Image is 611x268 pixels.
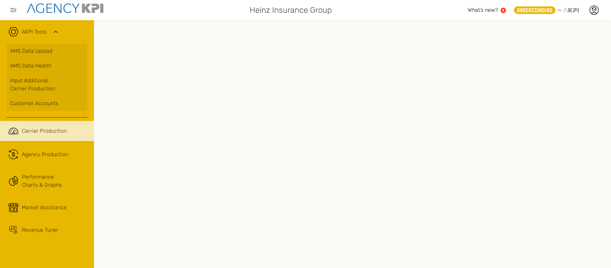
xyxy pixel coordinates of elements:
[27,3,103,13] img: agencykpi-logo-550x69-2d9e3fa8.png
[501,8,506,13] a: 5
[22,226,58,234] div: Revenue Tuner
[502,8,504,12] text: 5
[250,4,332,16] span: Heinz Insurance Group
[10,62,51,70] span: AMS Data Health
[22,28,47,36] a: AKPI Tools
[22,150,68,159] div: Agency Production
[7,96,87,111] a: Customer Accounts
[22,127,67,135] span: Carrier Production
[7,58,87,73] a: AMS Data Health
[468,7,498,13] span: What’s new?
[10,99,84,107] div: Customer Accounts
[7,44,87,58] a: AMS Data Upload
[22,204,67,212] div: Market Assistance
[7,73,87,96] a: Input AdditionalCarrier Production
